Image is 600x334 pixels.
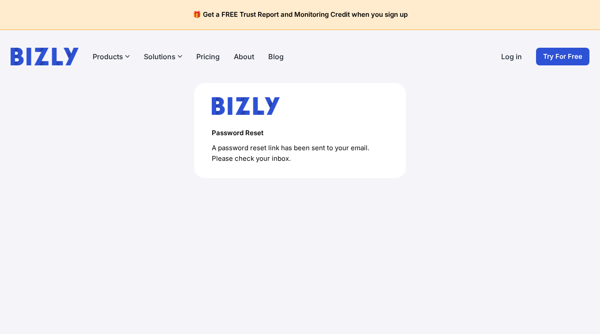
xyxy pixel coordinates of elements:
a: Log in [501,51,522,62]
a: Try For Free [536,48,589,65]
img: bizly_logo.svg [212,97,280,115]
p: A password reset link has been sent to your email. Please check your inbox. [212,143,388,164]
a: Blog [268,51,284,62]
button: Solutions [144,51,182,62]
h4: 🎁 Get a FREE Trust Report and Monitoring Credit when you sign up [11,11,589,19]
a: About [234,51,254,62]
h4: Password Reset [212,129,388,137]
a: Pricing [196,51,220,62]
button: Products [93,51,130,62]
